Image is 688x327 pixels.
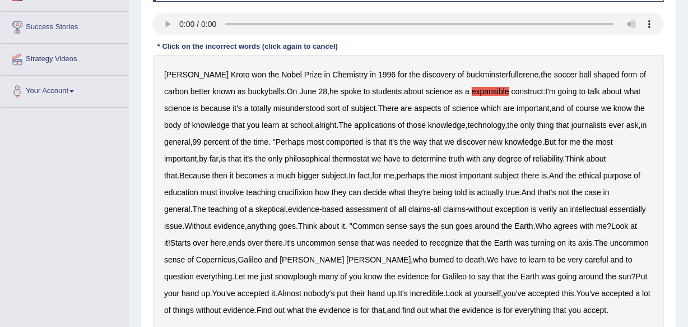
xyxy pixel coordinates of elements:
[601,104,611,113] b: we
[279,222,296,231] b: goes
[594,70,620,79] b: shaped
[426,87,452,96] b: science
[498,154,522,163] b: degree
[255,154,266,163] b: the
[397,171,425,180] b: perhaps
[230,171,234,180] b: it
[297,238,336,247] b: uncommon
[531,238,555,247] b: turning
[578,238,592,247] b: axis
[557,87,577,96] b: going
[536,222,552,231] b: Who
[329,87,338,96] b: he
[398,205,406,214] b: all
[384,171,394,180] b: me
[273,104,325,113] b: misunderstood
[193,238,208,247] b: over
[386,222,407,231] b: sense
[639,70,646,79] b: of
[276,137,305,146] b: Perhaps
[299,87,316,96] b: June
[342,104,349,113] b: of
[551,104,564,113] b: and
[332,70,368,79] b: Chemistry
[276,171,295,180] b: much
[571,121,607,130] b: journalists
[443,272,467,281] b: Galileo
[610,205,646,214] b: essentially
[275,272,317,281] b: snowplough
[641,121,647,130] b: in
[319,272,338,281] b: many
[456,255,463,264] b: to
[400,137,411,146] b: the
[220,188,244,197] b: involve
[429,137,442,146] b: that
[278,188,313,197] b: crucifixion
[203,137,230,146] b: percent
[213,222,245,231] b: evidence
[557,255,566,264] b: be
[1,44,128,72] a: Strategy Videos
[322,171,346,180] b: subject
[495,205,529,214] b: exception
[585,255,608,264] b: careful
[580,222,594,231] b: with
[349,272,362,281] b: you
[164,87,188,96] b: carbon
[164,154,197,163] b: important
[232,121,245,130] b: that
[371,154,382,163] b: we
[441,222,454,231] b: sun
[587,154,606,163] b: about
[315,121,336,130] b: alright
[357,171,370,180] b: fact
[351,104,375,113] b: subject
[361,238,374,247] b: that
[262,121,279,130] b: learn
[467,154,481,163] b: with
[571,188,582,197] b: the
[348,188,361,197] b: can
[236,171,268,180] b: becomes
[346,255,411,264] b: [PERSON_NAME]
[324,70,331,79] b: in
[187,255,194,264] b: of
[346,205,388,214] b: assessment
[430,238,464,247] b: recognize
[568,255,582,264] b: very
[524,154,531,163] b: of
[408,205,431,214] b: claims
[185,222,211,231] b: Without
[413,255,427,264] b: who
[421,238,427,247] b: to
[409,70,420,79] b: the
[372,87,402,96] b: students
[537,121,554,130] b: thing
[297,171,319,180] b: bigger
[567,104,574,113] b: of
[248,238,263,247] b: over
[244,104,249,113] b: a
[466,238,478,247] b: that
[285,238,295,247] b: It's
[630,222,637,231] b: at
[192,121,230,130] b: knowledge
[414,104,441,113] b: aspects
[466,70,538,79] b: buckminsterfullerene
[602,87,622,96] b: about
[196,272,233,281] b: everything
[196,255,236,264] b: Copernicus
[384,154,401,163] b: have
[249,205,253,214] b: a
[268,154,283,163] b: only
[565,154,584,163] b: Think
[246,188,276,197] b: teaching
[507,121,518,130] b: the
[164,121,181,130] b: body
[164,255,185,264] b: sense
[403,154,410,163] b: to
[183,121,190,130] b: of
[559,137,568,146] b: for
[515,238,529,247] b: was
